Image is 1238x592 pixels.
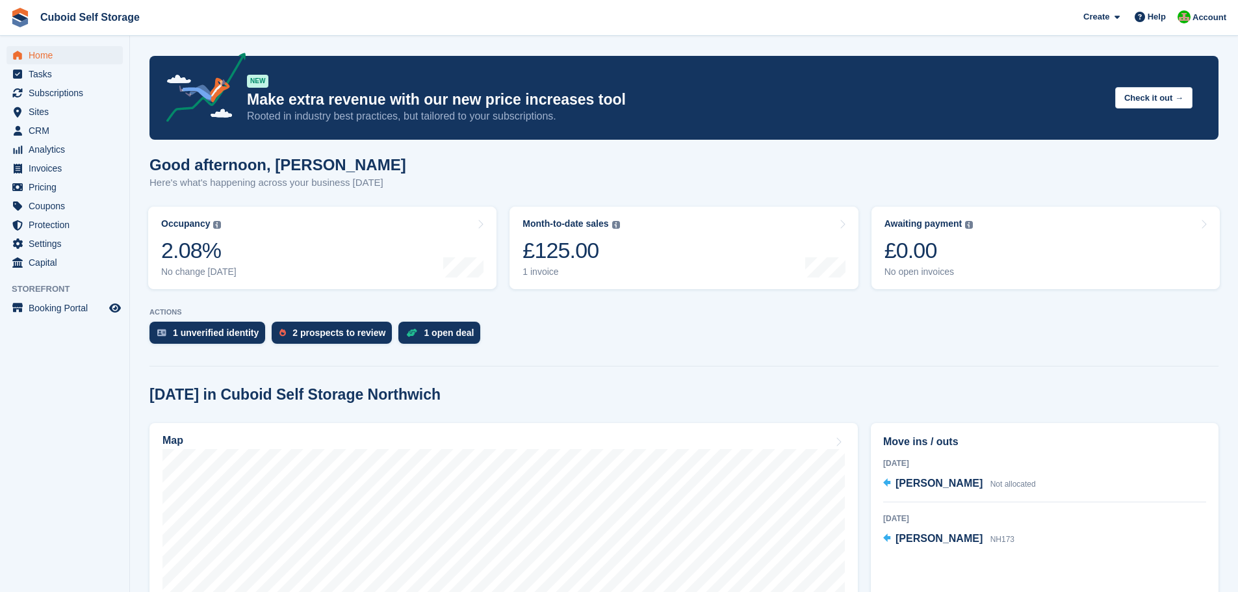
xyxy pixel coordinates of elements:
[279,329,286,337] img: prospect-51fa495bee0391a8d652442698ab0144808aea92771e9ea1ae160a38d050c398.svg
[247,109,1105,123] p: Rooted in industry best practices, but tailored to your subscriptions.
[612,221,620,229] img: icon-info-grey-7440780725fd019a000dd9b08b2336e03edf1995a4989e88bcd33f0948082b44.svg
[871,207,1220,289] a: Awaiting payment £0.00 No open invoices
[162,435,183,446] h2: Map
[884,218,962,229] div: Awaiting payment
[6,122,123,140] a: menu
[965,221,973,229] img: icon-info-grey-7440780725fd019a000dd9b08b2336e03edf1995a4989e88bcd33f0948082b44.svg
[6,253,123,272] a: menu
[247,90,1105,109] p: Make extra revenue with our new price increases tool
[522,218,608,229] div: Month-to-date sales
[522,237,619,264] div: £125.00
[522,266,619,277] div: 1 invoice
[29,122,107,140] span: CRM
[1083,10,1109,23] span: Create
[884,266,974,277] div: No open invoices
[6,159,123,177] a: menu
[107,300,123,316] a: Preview store
[990,535,1014,544] span: NH173
[173,328,259,338] div: 1 unverified identity
[883,457,1206,469] div: [DATE]
[6,299,123,317] a: menu
[155,53,246,127] img: price-adjustments-announcement-icon-8257ccfd72463d97f412b2fc003d46551f7dbcb40ab6d574587a9cd5c0d94...
[10,8,30,27] img: stora-icon-8386f47178a22dfd0bd8f6a31ec36ba5ce8667c1dd55bd0f319d3a0aa187defe.svg
[884,237,974,264] div: £0.00
[896,478,983,489] span: [PERSON_NAME]
[29,103,107,121] span: Sites
[161,266,237,277] div: No change [DATE]
[29,216,107,234] span: Protection
[161,237,237,264] div: 2.08%
[6,65,123,83] a: menu
[149,308,1219,316] p: ACTIONS
[29,65,107,83] span: Tasks
[424,328,474,338] div: 1 open deal
[12,283,129,296] span: Storefront
[292,328,385,338] div: 2 prospects to review
[29,299,107,317] span: Booking Portal
[213,221,221,229] img: icon-info-grey-7440780725fd019a000dd9b08b2336e03edf1995a4989e88bcd33f0948082b44.svg
[29,235,107,253] span: Settings
[161,218,210,229] div: Occupancy
[1115,87,1193,109] button: Check it out →
[883,434,1206,450] h2: Move ins / outs
[29,253,107,272] span: Capital
[883,513,1206,524] div: [DATE]
[1193,11,1226,24] span: Account
[148,207,496,289] a: Occupancy 2.08% No change [DATE]
[406,328,417,337] img: deal-1b604bf984904fb50ccaf53a9ad4b4a5d6e5aea283cecdc64d6e3604feb123c2.svg
[6,216,123,234] a: menu
[149,156,406,174] h1: Good afternoon, [PERSON_NAME]
[149,322,272,350] a: 1 unverified identity
[6,178,123,196] a: menu
[990,480,1036,489] span: Not allocated
[149,175,406,190] p: Here's what's happening across your business [DATE]
[29,197,107,215] span: Coupons
[29,178,107,196] span: Pricing
[6,197,123,215] a: menu
[29,84,107,102] span: Subscriptions
[247,75,268,88] div: NEW
[157,329,166,337] img: verify_identity-adf6edd0f0f0b5bbfe63781bf79b02c33cf7c696d77639b501bdc392416b5a36.svg
[398,322,487,350] a: 1 open deal
[272,322,398,350] a: 2 prospects to review
[6,84,123,102] a: menu
[149,386,441,404] h2: [DATE] in Cuboid Self Storage Northwich
[6,140,123,159] a: menu
[6,235,123,253] a: menu
[1178,10,1191,23] img: Mark Prince
[1148,10,1166,23] span: Help
[29,159,107,177] span: Invoices
[6,103,123,121] a: menu
[29,140,107,159] span: Analytics
[896,533,983,544] span: [PERSON_NAME]
[509,207,858,289] a: Month-to-date sales £125.00 1 invoice
[35,6,145,28] a: Cuboid Self Storage
[883,531,1014,548] a: [PERSON_NAME] NH173
[883,476,1036,493] a: [PERSON_NAME] Not allocated
[29,46,107,64] span: Home
[6,46,123,64] a: menu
